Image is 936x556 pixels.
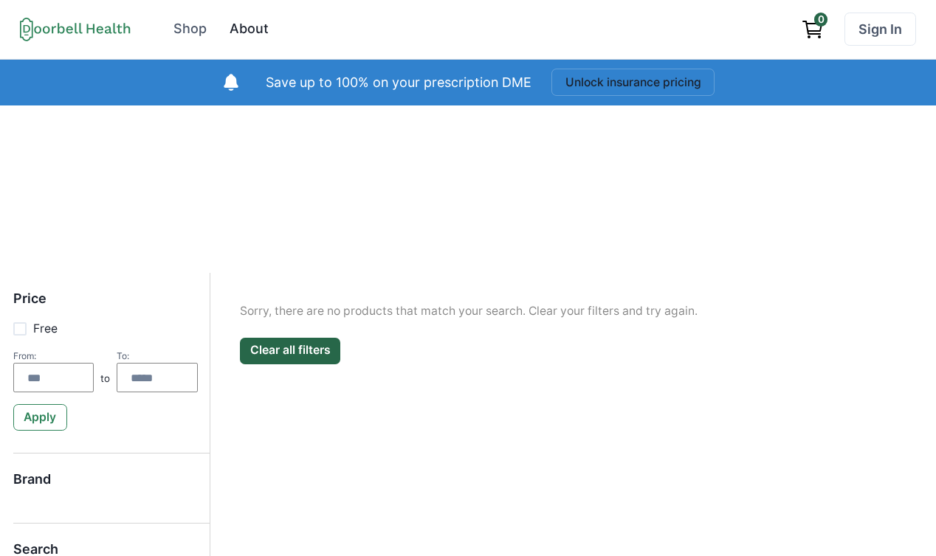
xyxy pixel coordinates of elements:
div: About [230,19,269,39]
p: Save up to 100% on your prescription DME [266,73,531,93]
div: Shop [173,19,207,39]
a: Shop [164,13,217,46]
div: From: [13,350,94,361]
a: Sign In [844,13,916,46]
button: Apply [13,404,67,431]
a: View cart [795,13,832,46]
span: 0 [814,13,827,26]
h5: Price [13,291,198,320]
p: Sorry, there are no products that match your search. Clear your filters and try again. [240,302,893,320]
button: Clear all filters [240,338,340,364]
p: to [100,371,110,392]
div: To: [117,350,198,361]
button: Unlock insurance pricing [551,69,715,96]
h5: Brand [13,471,198,501]
p: Free [33,320,58,338]
a: About [220,13,279,46]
